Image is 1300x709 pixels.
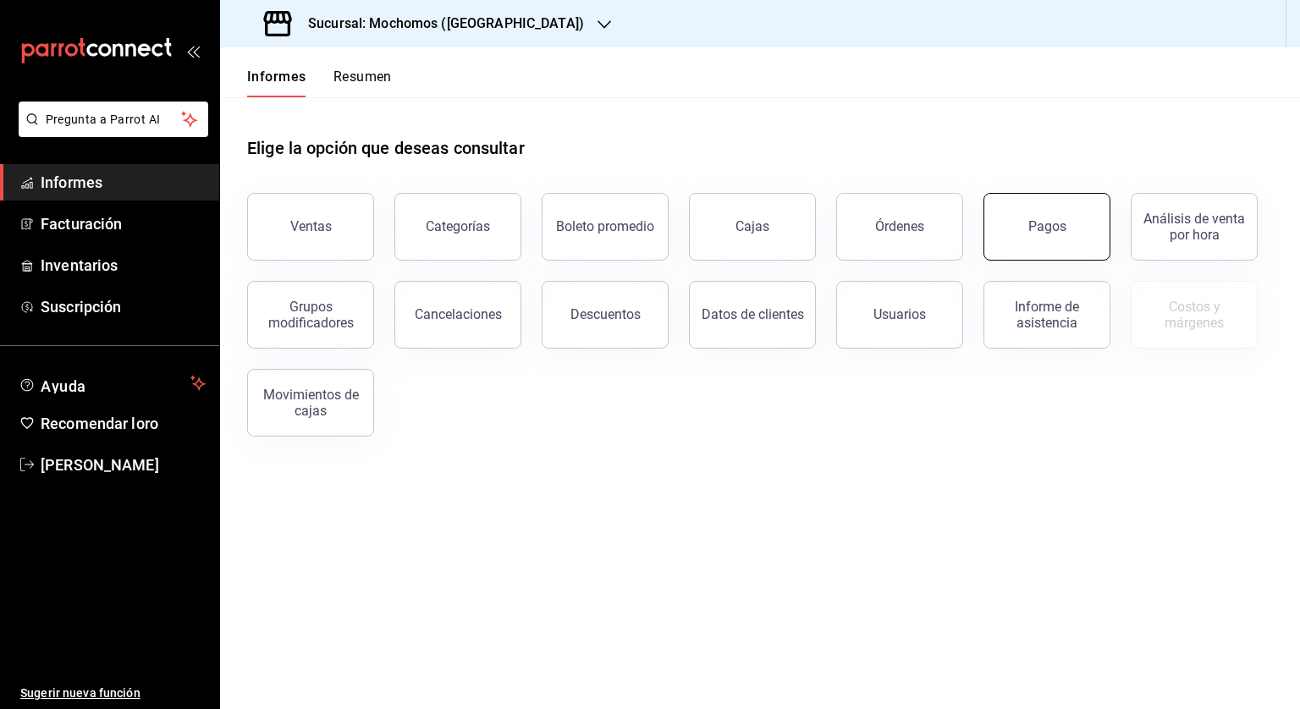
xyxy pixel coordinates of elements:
[1131,193,1258,261] button: Análisis de venta por hora
[1015,299,1079,331] font: Informe de asistencia
[426,218,490,234] font: Categorías
[290,218,332,234] font: Ventas
[186,44,200,58] button: abrir_cajón_menú
[247,69,306,85] font: Informes
[689,281,816,349] button: Datos de clientes
[308,15,584,31] font: Sucursal: Mochomos ([GEOGRAPHIC_DATA])
[41,456,159,474] font: [PERSON_NAME]
[46,113,161,126] font: Pregunta a Parrot AI
[542,281,669,349] button: Descuentos
[41,415,158,432] font: Recomendar loro
[247,138,525,158] font: Elige la opción que deseas consultar
[735,218,769,234] font: Cajas
[268,299,354,331] font: Grupos modificadores
[333,69,392,85] font: Resumen
[836,193,963,261] button: Órdenes
[20,686,140,700] font: Sugerir nueva función
[247,193,374,261] button: Ventas
[41,215,122,233] font: Facturación
[19,102,208,137] button: Pregunta a Parrot AI
[247,281,374,349] button: Grupos modificadores
[41,298,121,316] font: Suscripción
[542,193,669,261] button: Boleto promedio
[1131,281,1258,349] button: Contrata inventarios para ver este informe
[702,306,804,322] font: Datos de clientes
[556,218,654,234] font: Boleto promedio
[41,256,118,274] font: Inventarios
[394,281,521,349] button: Cancelaciones
[1165,299,1224,331] font: Costos y márgenes
[41,377,86,395] font: Ayuda
[983,193,1110,261] button: Pagos
[247,68,392,97] div: pestañas de navegación
[263,387,359,419] font: Movimientos de cajas
[12,123,208,140] a: Pregunta a Parrot AI
[1143,211,1245,243] font: Análisis de venta por hora
[836,281,963,349] button: Usuarios
[1028,218,1066,234] font: Pagos
[873,306,926,322] font: Usuarios
[41,173,102,191] font: Informes
[983,281,1110,349] button: Informe de asistencia
[689,193,816,261] button: Cajas
[415,306,502,322] font: Cancelaciones
[875,218,924,234] font: Órdenes
[247,369,374,437] button: Movimientos de cajas
[570,306,641,322] font: Descuentos
[394,193,521,261] button: Categorías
